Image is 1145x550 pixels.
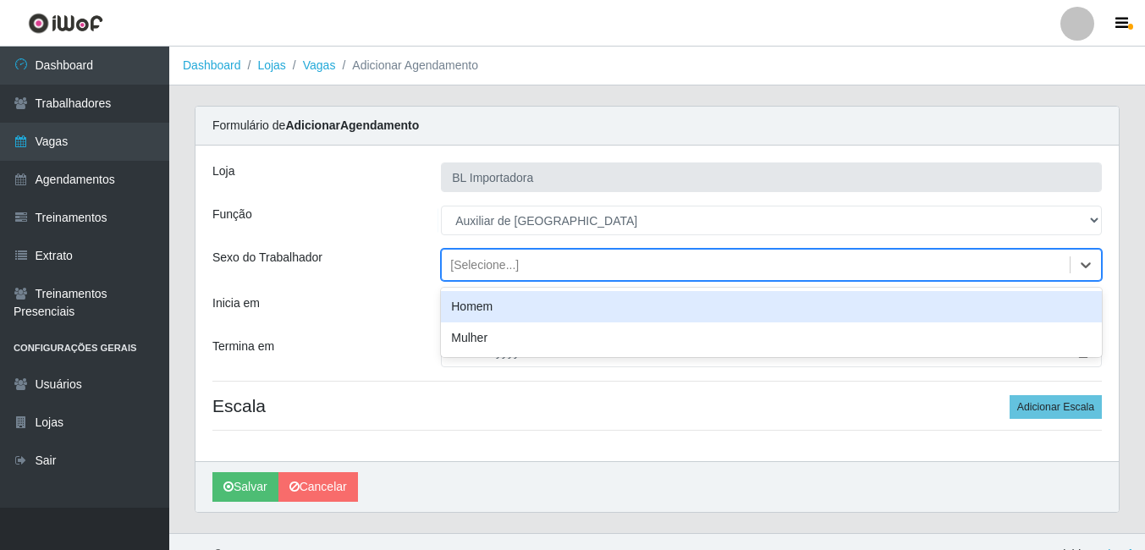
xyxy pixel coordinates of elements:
li: Adicionar Agendamento [335,57,478,74]
label: Loja [212,162,234,180]
label: Função [212,206,252,223]
label: Inicia em [212,294,260,312]
a: Dashboard [183,58,241,72]
div: [Selecione...] [450,256,519,274]
label: Sexo do Trabalhador [212,249,322,267]
button: Salvar [212,472,278,502]
img: CoreUI Logo [28,13,103,34]
a: Lojas [257,58,285,72]
h4: Escala [212,395,1102,416]
button: Adicionar Escala [1010,395,1102,419]
a: Vagas [303,58,336,72]
strong: Adicionar Agendamento [285,118,419,132]
div: Mulher [441,322,1102,354]
label: Termina em [212,338,274,355]
div: Formulário de [195,107,1119,146]
div: Homem [441,291,1102,322]
nav: breadcrumb [169,47,1145,85]
a: Cancelar [278,472,358,502]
